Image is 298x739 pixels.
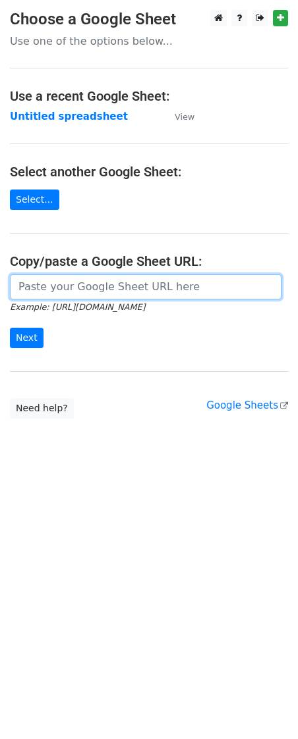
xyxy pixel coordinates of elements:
[10,398,74,419] a: Need help?
[10,111,128,122] a: Untitled spreadsheet
[10,253,288,269] h4: Copy/paste a Google Sheet URL:
[206,399,288,411] a: Google Sheets
[10,34,288,48] p: Use one of the options below...
[175,112,194,122] small: View
[10,10,288,29] h3: Choose a Google Sheet
[10,274,282,299] input: Paste your Google Sheet URL here
[10,328,44,348] input: Next
[232,676,298,739] iframe: Chat Widget
[162,111,194,122] a: View
[10,164,288,180] h4: Select another Google Sheet:
[10,190,59,210] a: Select...
[10,302,145,312] small: Example: [URL][DOMAIN_NAME]
[10,88,288,104] h4: Use a recent Google Sheet:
